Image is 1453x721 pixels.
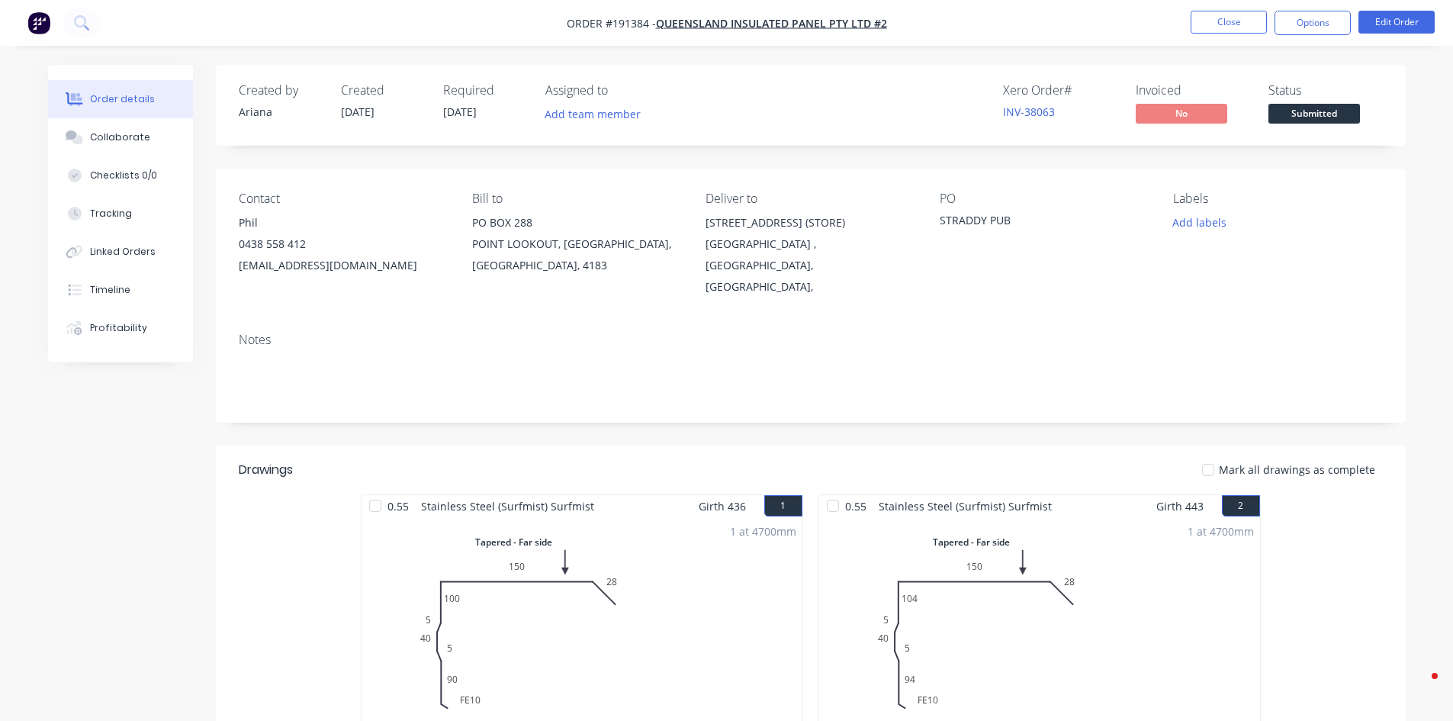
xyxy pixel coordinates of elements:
span: Stainless Steel (Surfmist) Surfmist [873,495,1058,517]
div: Bill to [472,192,681,206]
div: Labels [1173,192,1382,206]
div: 1 at 4700mm [730,523,796,539]
button: Checklists 0/0 [48,156,193,195]
div: Required [443,83,527,98]
div: Invoiced [1136,83,1250,98]
div: Timeline [90,283,130,297]
div: Contact [239,192,448,206]
div: PO [940,192,1149,206]
div: [STREET_ADDRESS] (STORE) [706,212,915,233]
button: Tracking [48,195,193,233]
div: Phil [239,212,448,233]
div: Collaborate [90,130,150,144]
span: Order #191384 - [567,16,656,31]
div: Profitability [90,321,147,335]
span: Girth 443 [1156,495,1204,517]
div: 1 at 4700mm [1188,523,1254,539]
div: PO BOX 288POINT LOOKOUT, [GEOGRAPHIC_DATA], [GEOGRAPHIC_DATA], 4183 [472,212,681,276]
div: [EMAIL_ADDRESS][DOMAIN_NAME] [239,255,448,276]
span: Mark all drawings as complete [1219,462,1375,478]
img: Factory [27,11,50,34]
iframe: Intercom live chat [1401,669,1438,706]
span: [DATE] [443,105,477,119]
div: Linked Orders [90,245,156,259]
button: Submitted [1268,104,1360,127]
span: Girth 436 [699,495,746,517]
div: Assigned to [545,83,698,98]
div: Tracking [90,207,132,220]
a: INV-38063 [1003,105,1055,119]
div: Deliver to [706,192,915,206]
div: 0438 558 412 [239,233,448,255]
button: Options [1275,11,1351,35]
div: Order details [90,92,155,106]
span: No [1136,104,1227,123]
button: Linked Orders [48,233,193,271]
span: Stainless Steel (Surfmist) Surfmist [415,495,600,517]
a: Queensland Insulated Panel Pty Ltd #2 [656,16,887,31]
button: 2 [1222,495,1260,517]
div: Ariana [239,104,323,120]
button: Add team member [545,104,649,124]
span: Submitted [1268,104,1360,123]
div: Created [341,83,425,98]
div: POINT LOOKOUT, [GEOGRAPHIC_DATA], [GEOGRAPHIC_DATA], 4183 [472,233,681,276]
button: Add team member [536,104,648,124]
button: Add labels [1165,212,1235,233]
div: Xero Order # [1003,83,1117,98]
div: [STREET_ADDRESS] (STORE)[GEOGRAPHIC_DATA] , [GEOGRAPHIC_DATA], [GEOGRAPHIC_DATA], [706,212,915,298]
span: [DATE] [341,105,375,119]
button: Edit Order [1358,11,1435,34]
div: Checklists 0/0 [90,169,157,182]
div: Drawings [239,461,293,479]
button: Timeline [48,271,193,309]
button: 1 [764,495,802,517]
span: 0.55 [839,495,873,517]
button: Close [1191,11,1267,34]
div: Notes [239,333,1383,347]
div: Created by [239,83,323,98]
div: Phil0438 558 412[EMAIL_ADDRESS][DOMAIN_NAME] [239,212,448,276]
span: 0.55 [381,495,415,517]
button: Collaborate [48,118,193,156]
button: Profitability [48,309,193,347]
div: STRADDY PUB [940,212,1130,233]
button: Order details [48,80,193,118]
div: PO BOX 288 [472,212,681,233]
div: [GEOGRAPHIC_DATA] , [GEOGRAPHIC_DATA], [GEOGRAPHIC_DATA], [706,233,915,298]
div: Status [1268,83,1383,98]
